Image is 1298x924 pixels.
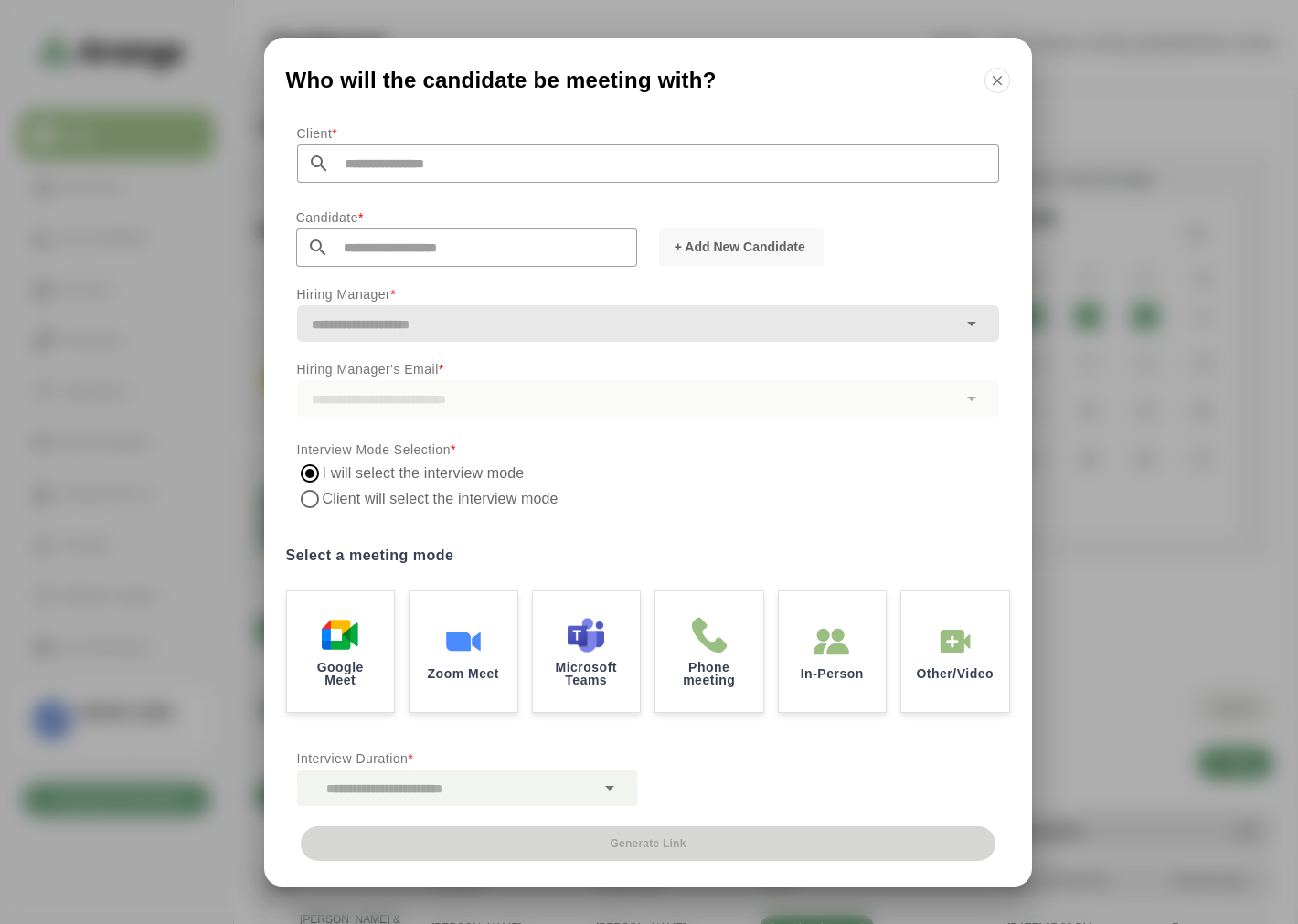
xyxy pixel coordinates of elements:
button: + Add New Candidate [659,228,824,266]
img: Zoom Meet [445,623,482,660]
p: Microsoft Teams [548,661,626,686]
label: I will select the interview mode [323,461,526,486]
p: Hiring Manager [297,283,999,305]
span: Who will the candidate be meeting with? [286,69,717,91]
p: Client [297,122,999,144]
label: Client will select the interview mode [323,486,562,512]
img: Google Meet [322,617,358,653]
label: Select a meeting mode [286,543,1010,568]
img: Phone meeting [691,617,728,653]
p: Phone meeting [670,661,749,686]
p: Candidate [296,207,637,228]
span: + Add New Candidate [674,238,805,256]
img: In-Person [937,623,973,660]
img: Microsoft Teams [568,617,604,653]
p: Other/Video [916,667,994,680]
p: In-Person [801,667,864,680]
p: Google Meet [302,661,380,686]
p: Interview Mode Selection [297,439,999,461]
p: Zoom Meet [428,667,499,680]
img: In-Person [814,623,850,660]
p: Interview Duration [297,748,637,770]
p: Hiring Manager's Email [297,358,999,380]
